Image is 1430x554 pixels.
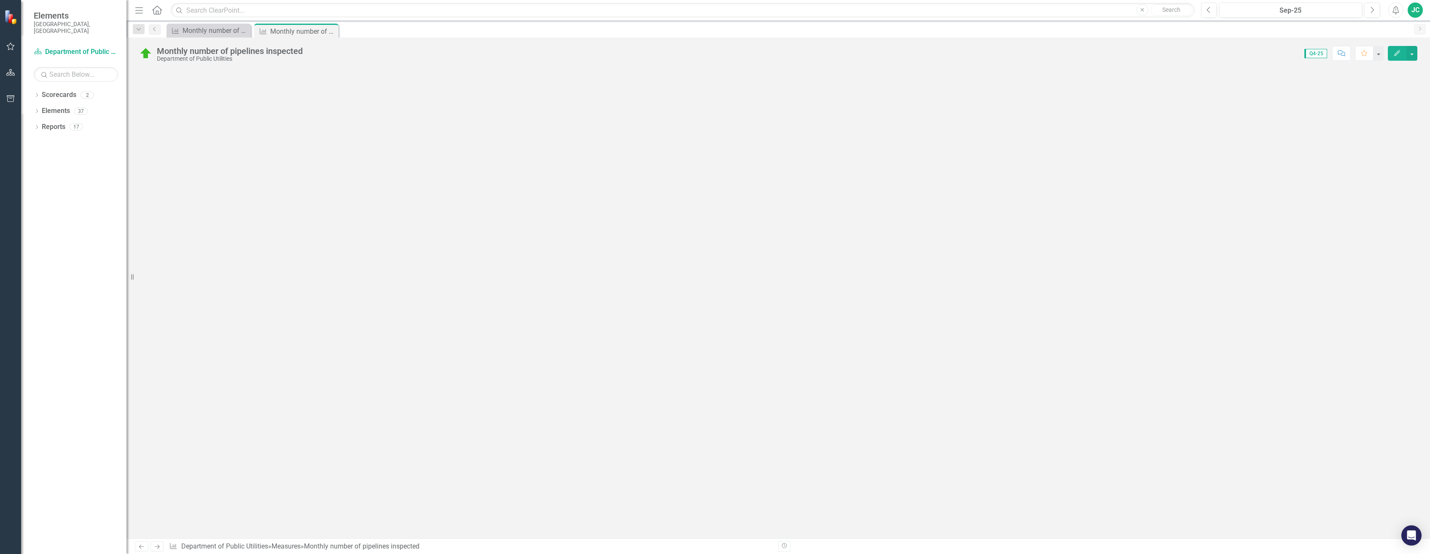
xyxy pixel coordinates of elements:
[74,108,88,115] div: 37
[1408,3,1423,18] button: JC
[34,47,118,57] a: Department of Public Utilities
[169,542,772,551] div: » »
[1150,4,1193,16] button: Search
[42,90,76,100] a: Scorecards
[270,26,336,37] div: Monthly number of pipelines inspected
[4,9,19,24] img: ClearPoint Strategy
[271,542,301,550] a: Measures
[171,3,1195,18] input: Search ClearPoint...
[169,25,249,36] a: Monthly number of units around inlets and grates cleaned of debris
[1401,525,1422,546] div: Open Intercom Messenger
[183,25,249,36] div: Monthly number of units around inlets and grates cleaned of debris
[42,106,70,116] a: Elements
[34,21,118,35] small: [GEOGRAPHIC_DATA], [GEOGRAPHIC_DATA]
[157,56,303,62] div: Department of Public Utilities
[181,542,268,550] a: Department of Public Utilities
[157,46,303,56] div: Monthly number of pipelines inspected
[1162,6,1180,13] span: Search
[1304,49,1327,58] span: Q4-25
[139,47,153,60] img: On Track (80% or higher)
[1219,3,1362,18] button: Sep-25
[34,67,118,82] input: Search Below...
[70,124,83,131] div: 17
[42,122,65,132] a: Reports
[81,91,94,99] div: 2
[1222,5,1359,16] div: Sep-25
[304,542,419,550] div: Monthly number of pipelines inspected
[34,11,118,21] span: Elements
